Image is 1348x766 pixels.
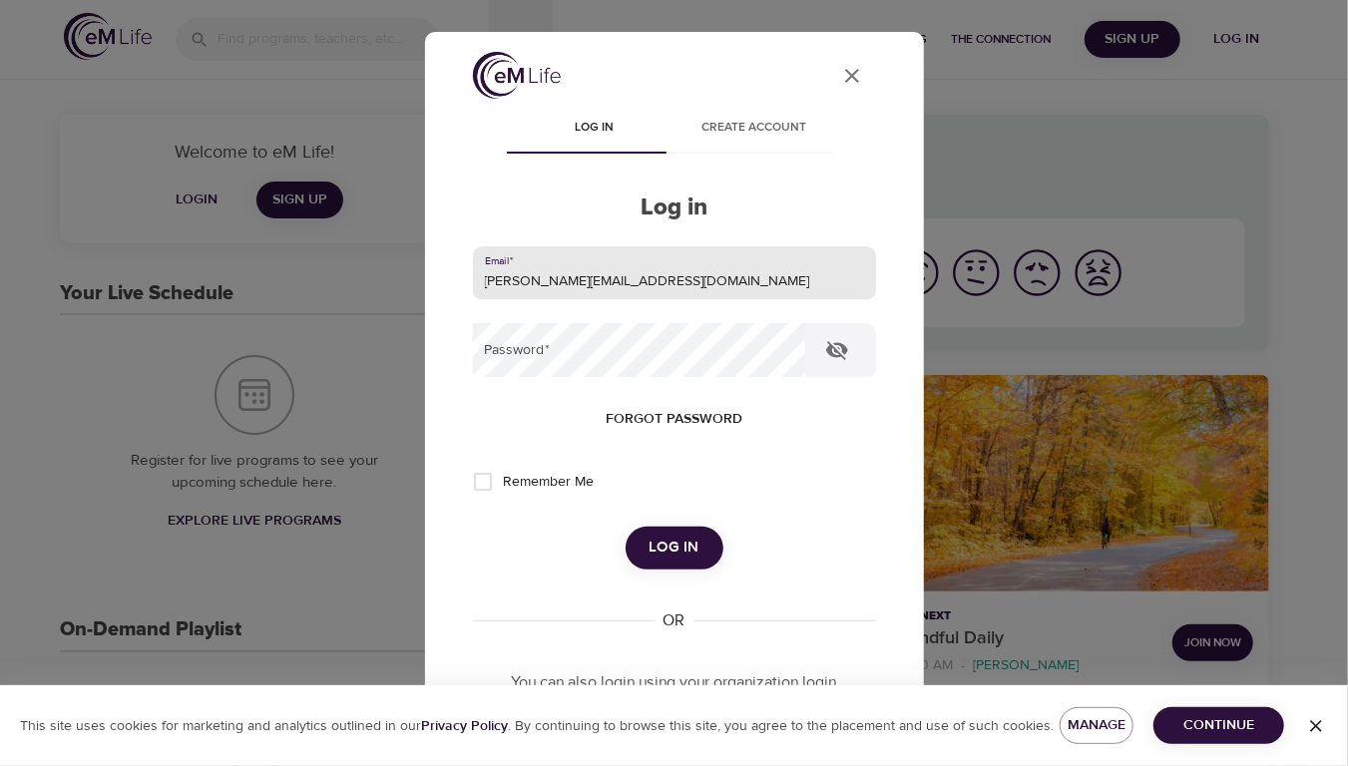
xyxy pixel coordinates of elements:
div: disabled tabs example [473,106,876,154]
button: Forgot password [598,401,750,438]
span: Log in [650,535,699,561]
h2: Log in [473,193,876,222]
div: OR [656,609,693,632]
button: close [828,52,876,100]
b: Privacy Policy [421,717,508,735]
span: Log in [527,118,663,139]
span: Forgot password [606,407,742,432]
span: Create account [686,118,822,139]
p: You can also login using your organization login information [473,671,876,717]
span: Manage [1076,713,1118,738]
span: Remember Me [504,472,595,493]
img: logo [473,52,561,99]
span: Continue [1169,713,1268,738]
button: Log in [626,527,723,569]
